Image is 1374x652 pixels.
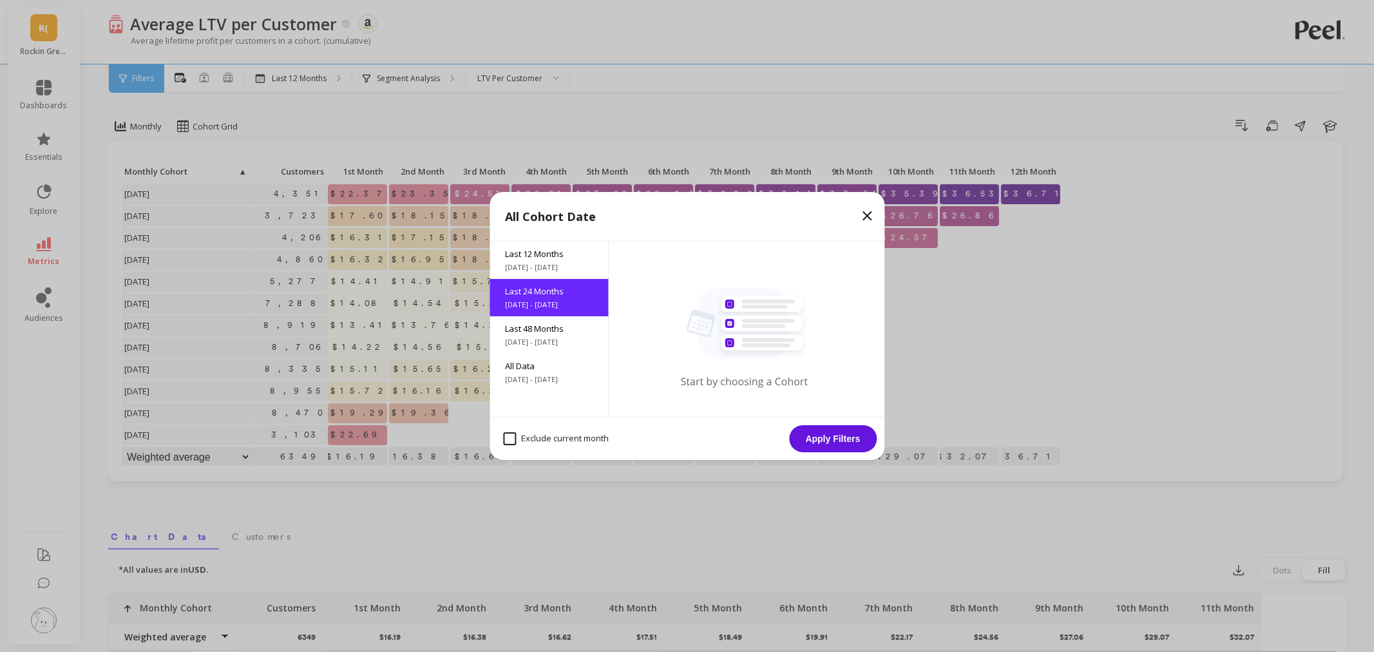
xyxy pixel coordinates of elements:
[505,262,593,273] span: [DATE] - [DATE]
[503,432,609,445] span: Exclude current month
[505,248,593,260] span: Last 12 Months
[505,207,596,225] p: All Cohort Date
[505,300,593,310] span: [DATE] - [DATE]
[505,337,593,347] span: [DATE] - [DATE]
[505,360,593,372] span: All Data
[505,374,593,385] span: [DATE] - [DATE]
[789,425,877,452] button: Apply Filters
[505,323,593,334] span: Last 48 Months
[505,285,593,297] span: Last 24 Months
